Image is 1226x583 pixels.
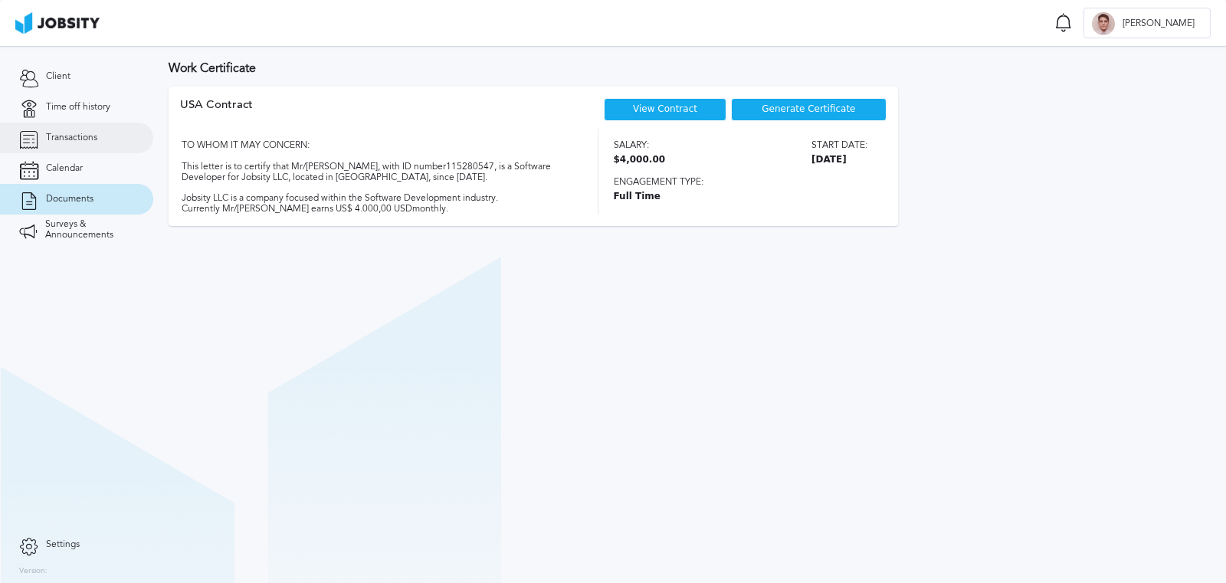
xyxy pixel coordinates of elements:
[46,539,80,550] span: Settings
[46,194,93,205] span: Documents
[614,155,666,165] span: $4,000.00
[614,192,867,202] span: Full Time
[19,567,48,576] label: Version:
[811,155,867,165] span: [DATE]
[46,102,110,113] span: Time off history
[15,12,100,34] img: ab4bad089aa723f57921c736e9817d99.png
[46,133,97,143] span: Transactions
[1092,12,1115,35] div: A
[45,219,134,241] span: Surveys & Announcements
[1115,18,1202,29] span: [PERSON_NAME]
[811,140,867,151] span: Start date:
[1083,8,1211,38] button: A[PERSON_NAME]
[46,71,70,82] span: Client
[614,177,867,188] span: Engagement type:
[180,129,571,215] div: TO WHOM IT MAY CONCERN: This letter is to certify that Mr/[PERSON_NAME], with ID number 115280547...
[46,163,83,174] span: Calendar
[169,61,1211,75] h3: Work Certificate
[633,103,697,114] a: View Contract
[762,104,855,115] span: Generate Certificate
[614,140,666,151] span: Salary:
[180,98,253,129] div: USA Contract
